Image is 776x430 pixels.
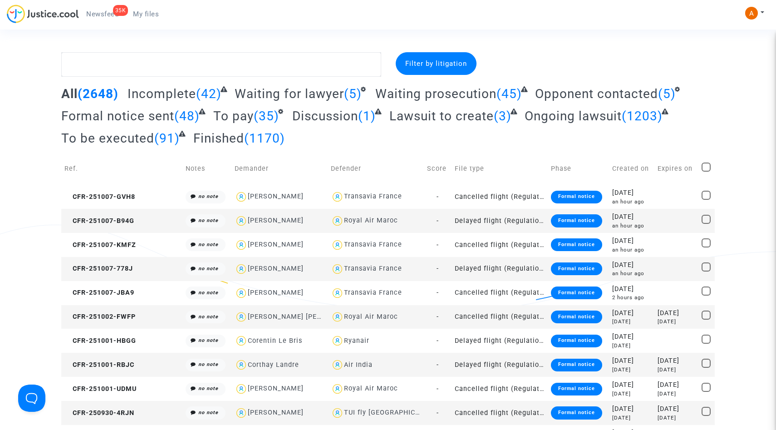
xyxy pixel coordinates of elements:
[551,311,602,323] div: Formal notice
[331,287,344,300] img: icon-user.svg
[235,287,248,300] img: icon-user.svg
[248,337,302,345] div: Corentin Le Bris
[612,270,652,277] div: an hour ago
[235,238,248,252] img: icon-user.svg
[344,313,398,321] div: Royal Air Maroc
[551,335,602,347] div: Formal notice
[452,401,548,425] td: Cancelled flight (Regulation EC 261/2004)
[612,222,652,230] div: an hour ago
[248,289,304,297] div: [PERSON_NAME]
[424,153,451,185] td: Score
[551,359,602,371] div: Formal notice
[622,109,663,124] span: (1203)
[344,361,373,369] div: Air India
[452,305,548,329] td: Cancelled flight (Regulation EC 261/2004)
[248,193,304,200] div: [PERSON_NAME]
[452,377,548,401] td: Cancelled flight (Regulation EC 261/2004)
[658,308,695,318] div: [DATE]
[344,193,402,200] div: Transavia France
[612,284,652,294] div: [DATE]
[389,109,494,124] span: Lawsuit to create
[64,193,135,201] span: CFR-251007-GVH8
[198,337,218,343] i: no note
[437,337,439,345] span: -
[213,109,254,124] span: To pay
[437,313,439,321] span: -
[331,238,344,252] img: icon-user.svg
[437,241,439,249] span: -
[331,382,344,395] img: icon-user.svg
[612,380,652,390] div: [DATE]
[612,246,652,254] div: an hour ago
[358,109,376,124] span: (1)
[64,409,134,417] span: CFR-250930-4RJN
[612,198,652,206] div: an hour ago
[198,290,218,296] i: no note
[64,217,134,225] span: CFR-251007-B94G
[235,86,344,101] span: Waiting for lawyer
[86,10,118,18] span: Newsfeed
[78,86,118,101] span: (2648)
[18,385,45,412] iframe: Help Scout Beacon - Open
[331,311,344,324] img: icon-user.svg
[154,131,180,146] span: (91)
[612,342,652,350] div: [DATE]
[437,265,439,272] span: -
[494,109,511,124] span: (3)
[612,390,652,398] div: [DATE]
[551,214,602,227] div: Formal notice
[612,356,652,366] div: [DATE]
[198,361,218,367] i: no note
[64,361,134,369] span: CFR-251001-RBJC
[198,217,218,223] i: no note
[658,86,676,101] span: (5)
[235,311,248,324] img: icon-user.svg
[64,385,137,393] span: CFR-251001-UDMU
[331,262,344,276] img: icon-user.svg
[612,318,652,326] div: [DATE]
[612,236,652,246] div: [DATE]
[235,190,248,203] img: icon-user.svg
[405,59,467,68] span: Filter by litigation
[198,314,218,320] i: no note
[182,153,231,185] td: Notes
[328,153,424,185] td: Defender
[609,153,655,185] td: Created on
[344,337,369,345] div: Ryanair
[551,287,602,299] div: Formal notice
[248,265,304,272] div: [PERSON_NAME]
[612,188,652,198] div: [DATE]
[612,332,652,342] div: [DATE]
[331,334,344,347] img: icon-user.svg
[654,153,698,185] td: Expires on
[437,217,439,225] span: -
[525,109,622,124] span: Ongoing lawsuit
[248,385,304,392] div: [PERSON_NAME]
[437,193,439,201] span: -
[344,86,362,101] span: (5)
[331,406,344,420] img: icon-user.svg
[235,358,248,371] img: icon-user.svg
[235,382,248,395] img: icon-user.svg
[235,334,248,347] img: icon-user.svg
[61,131,154,146] span: To be executed
[658,380,695,390] div: [DATE]
[344,217,398,224] div: Royal Air Maroc
[331,358,344,371] img: icon-user.svg
[235,406,248,420] img: icon-user.svg
[198,386,218,391] i: no note
[658,356,695,366] div: [DATE]
[248,313,420,321] div: [PERSON_NAME] [PERSON_NAME] [PERSON_NAME]
[437,289,439,297] span: -
[248,409,304,416] div: [PERSON_NAME]
[612,414,652,422] div: [DATE]
[437,409,439,417] span: -
[658,318,695,326] div: [DATE]
[61,86,78,101] span: All
[7,5,79,23] img: jc-logo.svg
[61,109,174,124] span: Formal notice sent
[292,109,358,124] span: Discussion
[612,294,652,301] div: 2 hours ago
[344,265,402,272] div: Transavia France
[113,5,128,16] div: 35K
